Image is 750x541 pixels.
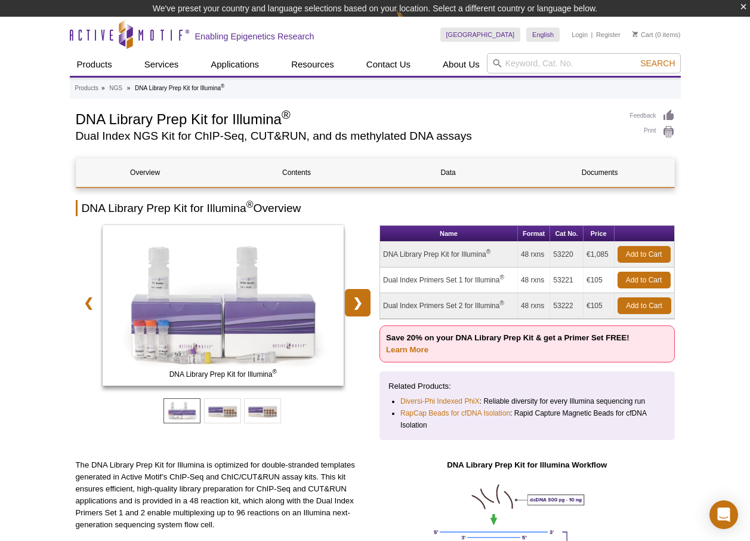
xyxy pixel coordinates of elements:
td: Dual Index Primers Set 2 for Illumina [380,293,518,319]
a: ❯ [345,289,371,316]
p: The DNA Library Prep Kit for Illumina is optimized for double-stranded templates generated in Act... [76,459,371,531]
img: Change Here [396,9,428,37]
a: Products [75,83,98,94]
p: Related Products: [388,380,666,392]
li: » [127,85,131,91]
a: Diversi-Phi Indexed PhiX [400,395,480,407]
a: Register [596,30,621,39]
a: NGS [109,83,122,94]
a: Add to Cart [618,272,671,288]
a: RapCap Beads for cfDNA Isolation [400,407,510,419]
th: Price [584,226,615,242]
td: 53222 [550,293,584,319]
td: DNA Library Prep Kit for Illumina [380,242,518,268]
sup: ® [486,248,490,255]
li: DNA Library Prep Kit for Illumina [135,85,224,91]
strong: DNA Library Prep Kit for Illumina Workflow [447,460,607,469]
a: Add to Cart [618,246,671,263]
a: DNA Library Prep Kit for Illumina [103,225,344,390]
a: Overview [76,158,214,187]
li: : Reliable diversity for every Illumina sequencing run [400,395,655,407]
h2: Enabling Epigenetics Research [195,31,314,42]
input: Keyword, Cat. No. [487,53,681,73]
a: ❮ [76,289,101,316]
li: | [591,27,593,42]
a: Print [630,125,675,139]
a: Resources [284,53,341,76]
td: 53221 [550,268,584,293]
a: Login [572,30,588,39]
a: Cart [632,30,653,39]
sup: ® [499,300,504,306]
span: Search [640,59,675,68]
a: English [526,27,560,42]
td: 53220 [550,242,584,268]
td: €1,085 [584,242,615,268]
h2: DNA Library Prep Kit for Illumina Overview [76,200,675,216]
h2: Dual Index NGS Kit for ChIP-Seq, CUT&RUN, and ds methylated DNA assays [76,131,618,142]
td: 48 rxns [518,293,550,319]
a: Documents [531,158,669,187]
sup: ® [221,83,224,89]
a: Contents [228,158,366,187]
div: Open Intercom Messenger [709,500,738,529]
th: Cat No. [550,226,584,242]
h1: DNA Library Prep Kit for Illumina [76,109,618,127]
a: Add to Cart [618,297,671,314]
td: 48 rxns [518,242,550,268]
a: Applications [203,53,266,76]
a: Products [70,53,119,76]
th: Name [380,226,518,242]
a: Data [379,158,517,187]
button: Search [637,58,678,69]
a: Feedback [630,109,675,122]
a: Contact Us [359,53,418,76]
th: Format [518,226,550,242]
a: About Us [436,53,487,76]
a: Learn More [386,345,428,354]
img: DNA Library Prep Kit for Illumina [103,225,344,386]
td: 48 rxns [518,268,550,293]
td: Dual Index Primers Set 1 for Illumina [380,268,518,293]
sup: ® [499,274,504,281]
span: DNA Library Prep Kit for Illumina [105,368,341,380]
sup: ® [246,199,254,209]
td: €105 [584,268,615,293]
strong: Save 20% on your DNA Library Prep Kit & get a Primer Set FREE! [386,333,629,354]
li: » [101,85,105,91]
a: [GEOGRAPHIC_DATA] [440,27,521,42]
a: Services [137,53,186,76]
sup: ® [282,108,291,121]
img: Your Cart [632,31,638,37]
sup: ® [272,368,276,375]
td: €105 [584,293,615,319]
li: (0 items) [632,27,681,42]
li: : Rapid Capture Magnetic Beads for cfDNA Isolation [400,407,655,431]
